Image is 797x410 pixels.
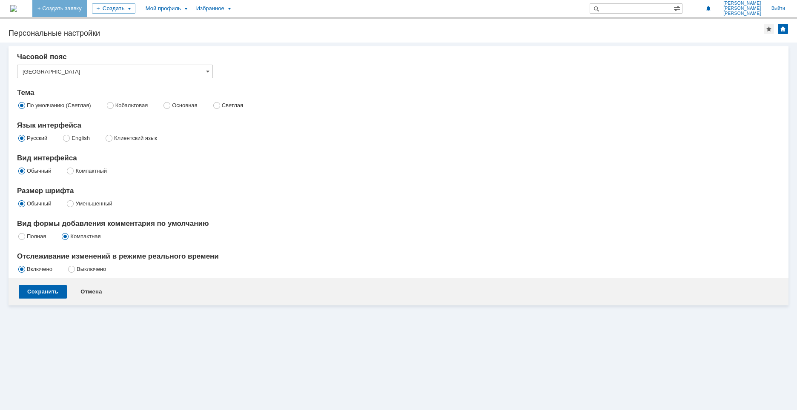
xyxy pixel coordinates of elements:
[27,233,46,239] label: Полная
[9,29,764,37] div: Персональные настройки
[27,168,51,174] label: Обычный
[92,3,135,14] div: Создать
[72,135,90,141] label: English
[172,102,197,108] label: Основная
[17,88,34,97] span: Тема
[764,24,774,34] div: Добавить в избранное
[75,200,112,207] label: Уменьшенный
[10,5,17,12] img: logo
[17,53,67,61] span: Часовой пояс
[17,187,74,195] span: Размер шрифта
[723,1,761,6] span: [PERSON_NAME]
[27,200,51,207] label: Обычный
[115,102,148,108] label: Кобальтовая
[723,11,761,16] span: [PERSON_NAME]
[75,168,107,174] label: Компактный
[27,135,47,141] label: Русский
[17,121,81,129] span: Язык интерфейса
[17,219,209,228] span: Вид формы добавления комментария по умолчанию
[222,102,243,108] label: Светлая
[778,24,788,34] div: Изменить домашнюю страницу
[114,135,157,141] label: Клиентский язык
[77,266,106,272] label: Выключено
[17,154,77,162] span: Вид интерфейса
[674,4,682,12] span: Расширенный поиск
[70,233,100,239] label: Компактная
[27,266,52,272] label: Включено
[723,6,761,11] span: [PERSON_NAME]
[27,102,91,108] label: По умолчанию (Светлая)
[17,252,219,260] span: Отслеживание изменений в режиме реального времени
[10,5,17,12] a: Перейти на домашнюю страницу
